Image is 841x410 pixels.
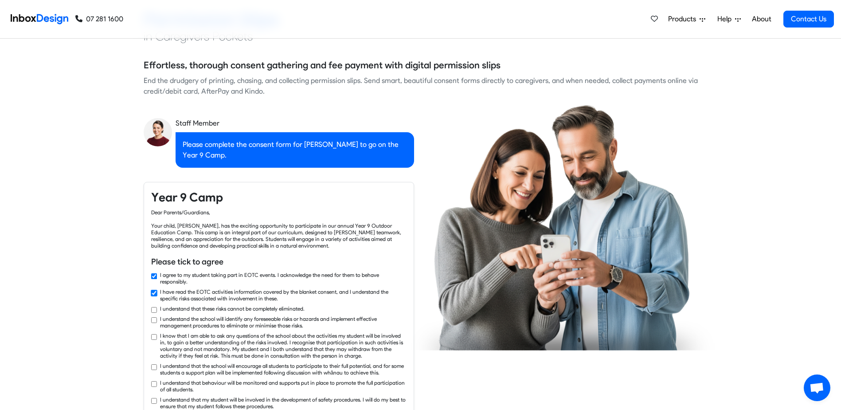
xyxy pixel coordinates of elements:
[410,104,714,350] img: parents_using_phone.png
[714,10,744,28] a: Help
[144,118,172,146] img: staff_avatar.png
[144,59,501,72] h5: Effortless, thorough consent gathering and fee payment with digital permission slips
[176,118,414,129] div: Staff Member
[75,14,123,24] a: 07 281 1600
[151,256,407,268] h6: Please tick to agree
[804,375,830,401] a: Open chat
[160,396,407,410] label: I understand that my student will be involved in the development of safety procedures. I will do ...
[144,75,698,97] div: End the drudgery of printing, chasing, and collecting permission slips. Send smart, beautiful con...
[160,272,407,285] label: I agree to my student taking part in EOTC events. I acknowledge the need for them to behave respo...
[665,10,709,28] a: Products
[717,14,735,24] span: Help
[160,332,407,359] label: I know that I am able to ask any questions of the school about the activities my student will be ...
[160,305,305,312] label: I understand that these risks cannot be completely eliminated.
[151,189,407,205] h4: Year 9 Camp
[176,132,414,168] div: Please complete the consent form for [PERSON_NAME] to go on the Year 9 Camp.
[160,379,407,393] label: I understand that behaviour will be monitored and supports put in place to promote the full parti...
[160,315,407,329] label: I understand the school will identify any foreseeable risks or hazards and implement effective ma...
[668,14,700,24] span: Products
[783,11,834,28] a: Contact Us
[749,10,774,28] a: About
[160,288,407,302] label: I have read the EOTC activities information covered by the blanket consent, and I understand the ...
[151,209,407,249] div: Dear Parents/Guardians, Your child, [PERSON_NAME], has the exciting opportunity to participate in...
[160,363,407,376] label: I understand that the school will encourage all students to participate to their full potential, ...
